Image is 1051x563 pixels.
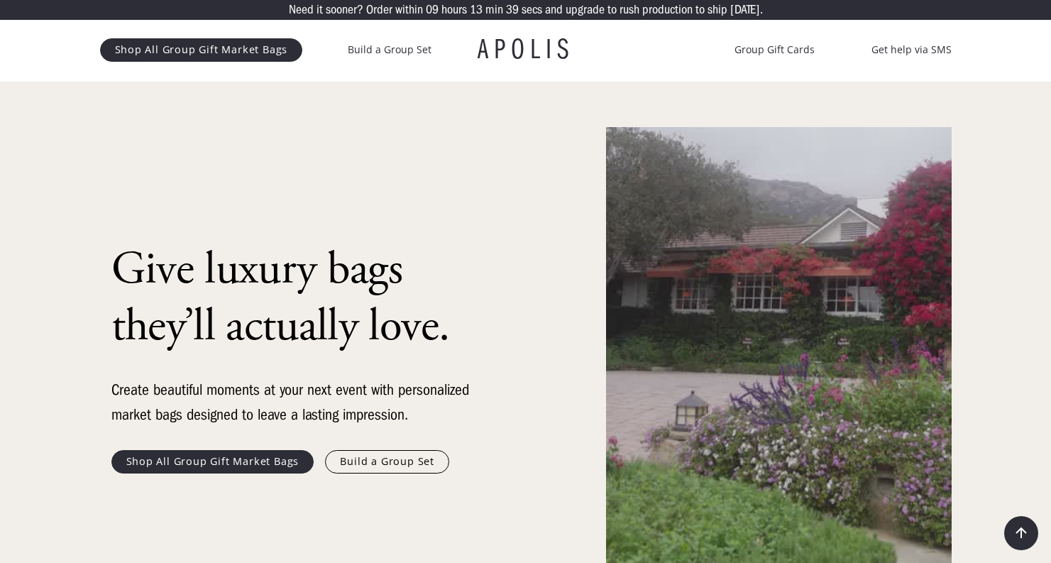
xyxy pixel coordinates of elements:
[478,35,574,64] a: APOLIS
[100,38,303,61] a: Shop All Group Gift Market Bags
[325,450,449,473] a: Build a Group Set
[441,4,467,16] p: hours
[348,41,431,58] a: Build a Group Set
[289,4,423,16] p: Need it sooner? Order within
[485,4,503,16] p: min
[734,41,815,58] a: Group Gift Cards
[111,450,314,473] a: Shop All Group Gift Market Bags
[522,4,542,16] p: secs
[506,4,519,16] p: 39
[111,378,480,427] div: Create beautiful moments at your next event with personalized market bags designed to leave a las...
[426,4,439,16] p: 09
[871,41,952,58] a: Get help via SMS
[470,4,483,16] p: 13
[111,241,480,355] h1: Give luxury bags they’ll actually love.
[545,4,763,16] p: and upgrade to rush production to ship [DATE].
